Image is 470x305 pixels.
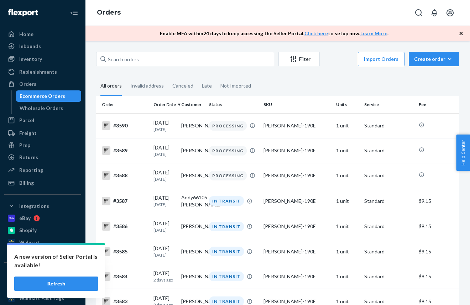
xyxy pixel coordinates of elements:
[153,277,176,283] p: 2 days ago
[19,130,37,137] div: Freight
[102,146,148,155] div: #3589
[333,138,361,163] td: 1 unit
[19,154,38,161] div: Returns
[333,188,361,214] td: 1 unit
[4,225,81,236] a: Shopify
[16,102,82,114] a: Wholesale Orders
[4,127,81,139] a: Freight
[19,117,34,124] div: Parcel
[416,264,459,289] td: $9.15
[100,77,122,96] div: All orders
[4,164,81,176] a: Reporting
[263,147,330,154] div: [PERSON_NAME]-190E
[91,2,126,23] ol: breadcrumbs
[4,280,81,292] a: eBay Fast Tags
[409,52,459,66] button: Create order
[151,96,178,113] th: Order Date
[102,222,148,231] div: #3586
[130,77,164,95] div: Invalid address
[358,52,404,66] button: Import Orders
[209,121,247,131] div: PROCESSING
[364,172,413,179] p: Standard
[172,77,193,95] div: Canceled
[19,227,37,234] div: Shopify
[153,169,176,182] div: [DATE]
[414,56,454,63] div: Create order
[153,126,176,132] p: [DATE]
[333,113,361,138] td: 1 unit
[4,237,81,248] a: Walmart
[427,6,442,20] button: Open notifications
[364,248,413,255] p: Standard
[333,214,361,239] td: 1 unit
[263,122,330,129] div: [PERSON_NAME]-190E
[153,144,176,157] div: [DATE]
[416,96,459,113] th: Fee
[19,56,42,63] div: Inventory
[364,147,413,154] p: Standard
[263,298,330,305] div: [PERSON_NAME]-190E
[4,28,81,40] a: Home
[206,96,261,113] th: Status
[4,212,81,224] a: eBay
[209,196,244,206] div: IN TRANSIT
[14,252,98,269] p: A new version of Seller Portal is available!
[19,215,31,222] div: eBay
[4,115,81,126] a: Parcel
[153,151,176,157] p: [DATE]
[153,201,176,207] p: [DATE]
[96,96,151,113] th: Order
[416,214,459,239] td: $9.15
[19,31,33,38] div: Home
[209,146,247,156] div: PROCESSING
[416,188,459,214] td: $9.15
[4,177,81,189] a: Billing
[19,68,57,75] div: Replenishments
[178,188,206,214] td: Andy66105 [PERSON_NAME]
[153,270,176,283] div: [DATE]
[456,135,470,171] button: Help Center
[443,6,457,20] button: Open account menu
[153,194,176,207] div: [DATE]
[16,90,82,102] a: Ecommerce Orders
[220,77,251,95] div: Not Imported
[261,96,333,113] th: SKU
[263,273,330,280] div: [PERSON_NAME]-190E
[102,171,148,180] div: #3588
[364,273,413,280] p: Standard
[360,30,387,36] a: Learn More
[153,227,176,233] p: [DATE]
[153,220,176,233] div: [DATE]
[333,96,361,113] th: Units
[14,277,98,291] button: Refresh
[19,239,40,246] div: Walmart
[178,113,206,138] td: [PERSON_NAME]
[97,9,121,16] a: Orders
[102,247,148,256] div: #3585
[364,298,413,305] p: Standard
[209,272,244,281] div: IN TRANSIT
[263,198,330,205] div: [PERSON_NAME]-190E
[333,163,361,188] td: 1 unit
[19,295,64,302] div: Walmart Fast Tags
[8,9,38,16] img: Flexport logo
[361,96,416,113] th: Service
[4,200,81,212] button: Integrations
[178,264,206,289] td: [PERSON_NAME]
[160,30,388,37] p: Enable MFA within 24 days to keep accessing the Seller Portal. to setup now. .
[102,197,148,205] div: #3587
[364,122,413,129] p: Standard
[19,179,34,186] div: Billing
[209,247,244,256] div: IN TRANSIT
[20,105,63,112] div: Wholesale Orders
[178,239,206,264] td: [PERSON_NAME]
[96,52,274,66] input: Search orders
[153,252,176,258] p: [DATE]
[20,93,65,100] div: Ecommerce Orders
[333,239,361,264] td: 1 unit
[19,80,36,88] div: Orders
[304,30,328,36] a: Click here
[364,223,413,230] p: Standard
[19,43,41,50] div: Inbounds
